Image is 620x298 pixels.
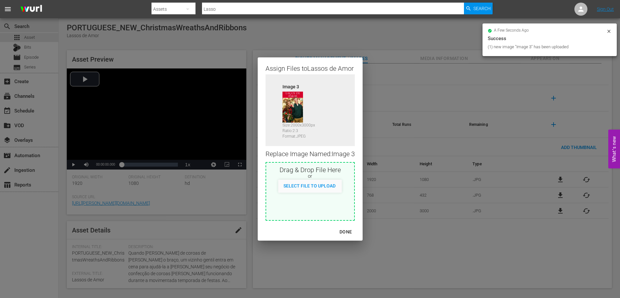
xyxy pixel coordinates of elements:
[597,7,614,12] a: Sign Out
[488,44,605,50] div: (1) new image "Image 3" has been uploaded
[494,28,529,33] span: a few seconds ago
[282,83,335,88] div: Image 3
[334,228,357,236] div: DONE
[282,123,335,136] div: Size: 2000 x 3000 px Ratio: 2:3 Format: JPEG
[282,92,303,123] img: 183080655-Image-3_v1.jpg
[16,2,47,17] img: ans4CAIJ8jUAAAAAAAAAAAAAAAAAAAAAAAAgQb4GAAAAAAAAAAAAAAAAAAAAAAAAJMjXAAAAAAAAAAAAAAAAAAAAAAAAgAT5G...
[332,226,360,238] button: DONE
[608,130,620,169] button: Open Feedback Widget
[278,183,341,188] span: Select File to Upload
[278,180,341,191] button: Select File to Upload
[473,3,491,14] span: Search
[266,165,354,173] div: Drag & Drop File Here
[4,5,12,13] span: menu
[266,146,355,162] div: Replace Image Named: Image 3
[266,64,355,72] div: Assign Files to Lassos de Amor
[266,173,354,180] div: or
[488,35,612,42] div: Success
